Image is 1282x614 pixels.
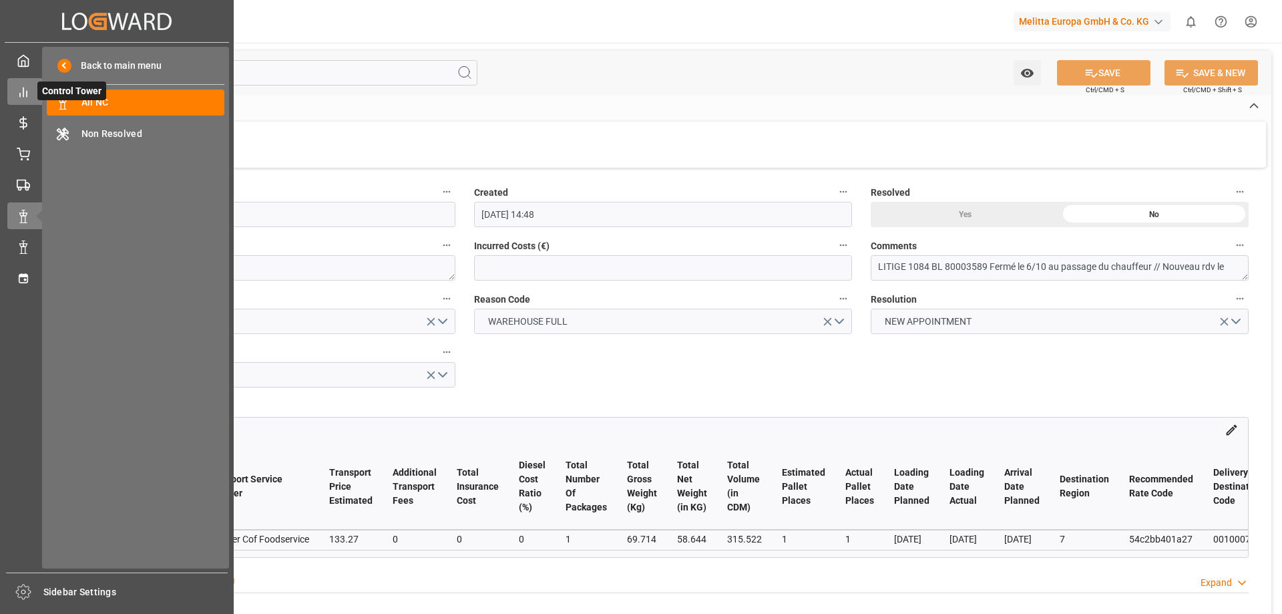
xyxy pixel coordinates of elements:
div: [DATE] [1004,531,1040,547]
span: Resolved [871,186,910,200]
div: 0 [393,531,437,547]
button: SAVE [1057,60,1150,86]
div: No [1060,202,1249,227]
button: Updated [438,183,455,200]
a: My Cockpit [7,47,226,73]
input: Search Fields [61,60,477,86]
span: WAREHOUSE FULL [481,315,574,329]
div: 0010007078 [1213,531,1267,547]
button: open menu [77,362,455,388]
div: 0 [519,531,546,547]
div: 0 [457,531,499,547]
th: Transport Service Provider [196,444,319,530]
div: [DATE] [949,531,984,547]
a: Order Management [7,140,226,166]
th: Total Number Of Packages [556,444,617,530]
div: Dachser Cof Foodservice [206,531,309,547]
th: Loading Date Planned [884,444,939,530]
div: Expand [1201,576,1232,590]
th: Total Volume (in CDM) [717,444,772,530]
th: Destination Region [1050,444,1119,530]
button: SAVE & NEW [1164,60,1258,86]
a: Rate Management [7,110,226,136]
textarea: LITIGE 1084 BL 80003589 Fermé le 6/10 au passage du chauffeur // Nouveau rdv le [871,255,1249,281]
a: Data Management [7,234,226,260]
div: 1 [566,531,607,547]
span: Reason Code [474,293,530,307]
span: Ctrl/CMD + S [1086,85,1124,95]
span: All NC [81,96,225,110]
th: Total Net Weight (in KG) [667,444,717,530]
textarea: 40115336313c [77,255,455,281]
span: NEW APPOINTMENT [878,315,978,329]
button: open menu [1014,60,1041,86]
button: Resolved [1231,183,1249,200]
button: Responsible Party [438,290,455,307]
span: Control Tower [37,82,106,100]
button: Resolution [1231,290,1249,307]
button: Incurred Costs (€) [835,237,852,254]
th: Delivery Destination Code [1203,444,1277,530]
span: Sidebar Settings [43,585,228,599]
th: Recommended Rate Code [1119,444,1203,530]
th: Loading Date Actual [939,444,994,530]
div: 69.714 [627,531,657,547]
th: Total Insurance Cost [447,444,509,530]
th: Estimated Pallet Places [772,444,835,530]
span: Back to main menu [71,59,162,73]
button: Comments [1231,237,1249,254]
button: Reason Code [835,290,852,307]
div: 1 [782,531,825,547]
div: 7 [1060,531,1109,547]
div: 315.522 [727,531,762,547]
th: Total Gross Weight (Kg) [617,444,667,530]
button: open menu [77,309,455,334]
span: Ctrl/CMD + Shift + S [1183,85,1242,95]
th: Diesel Cost Ratio (%) [509,444,556,530]
input: DD-MM-YYYY HH:MM [474,202,852,227]
div: 54c2bb401a27 [1129,531,1193,547]
button: open menu [474,309,852,334]
button: Melitta Europa GmbH & Co. KG [1014,9,1176,34]
input: DD-MM-YYYY HH:MM [77,202,455,227]
div: [DATE] [894,531,929,547]
div: 1 [845,531,874,547]
span: Non Resolved [81,127,225,141]
button: Transport ID Logward * [438,237,455,254]
a: Control TowerControl Tower [7,78,226,104]
button: open menu [871,309,1249,334]
a: Timeslot Management [7,265,226,291]
button: Help Center [1206,7,1236,37]
th: Additional Transport Fees [383,444,447,530]
th: Actual Pallet Places [835,444,884,530]
a: Non Resolved [47,120,224,146]
th: Arrival Date Planned [994,444,1050,530]
span: Comments [871,239,917,253]
span: Resolution [871,293,917,307]
button: Created [835,183,852,200]
div: 133.27 [329,531,373,547]
span: Incurred Costs (€) [474,239,550,253]
button: Cost Ownership [438,343,455,361]
div: Melitta Europa GmbH & Co. KG [1014,12,1170,31]
div: 58.644 [677,531,707,547]
span: Created [474,186,508,200]
a: All NC [47,90,224,116]
button: show 0 new notifications [1176,7,1206,37]
div: Yes [871,202,1060,227]
th: Transport Price Estimated [319,444,383,530]
a: Transport Management [7,172,226,198]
